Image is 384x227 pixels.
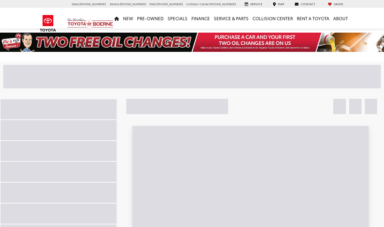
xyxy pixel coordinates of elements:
[120,2,146,6] span: [PHONE_NUMBER]
[295,8,331,29] a: Rent a Toyota
[210,2,236,6] span: [PHONE_NUMBER]
[212,8,251,29] a: Service & Parts: Opens in a new tab
[301,2,315,6] span: Contact
[110,2,119,6] span: Service
[135,8,166,29] a: Pre-Owned
[36,13,60,34] img: Toyota
[278,2,284,6] span: Map
[334,2,343,6] span: Saved
[331,8,350,29] a: About
[250,2,262,6] span: Service
[251,8,295,29] a: Collision Center
[157,2,183,6] span: [PHONE_NUMBER]
[121,8,135,29] a: New
[166,8,189,29] a: Specials
[112,8,121,29] a: Home
[72,2,79,6] span: Sales
[268,2,289,6] a: Map
[240,2,267,6] a: Service
[186,2,209,6] span: Collision Center
[149,2,156,6] span: Parts
[323,2,348,6] a: My Saved Vehicles
[189,8,212,29] a: Finance
[67,18,114,29] img: Vic Vaughan Toyota of Boerne
[79,2,106,6] span: [PHONE_NUMBER]
[290,2,320,6] a: Contact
